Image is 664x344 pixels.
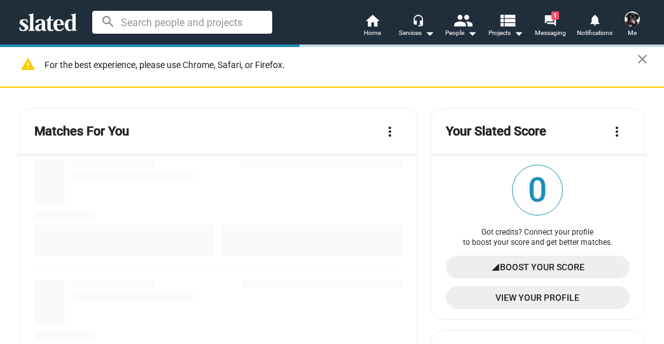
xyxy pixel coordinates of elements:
div: Got credits? Connect your profile to boost your score and get better matches. [446,228,630,248]
span: Boost Your Score [500,256,584,279]
a: View Your Profile [446,286,630,309]
span: 1 [551,11,559,20]
mat-icon: view_list [498,11,516,29]
span: View Your Profile [456,286,619,309]
a: Notifications [572,13,617,41]
mat-icon: arrow_drop_down [464,25,480,41]
mat-icon: signal_cellular_4_bar [491,256,500,279]
mat-icon: home [364,13,380,28]
mat-icon: headset_mic [412,14,424,25]
div: Services [399,25,434,41]
mat-icon: forum [544,14,556,26]
mat-icon: more_vert [382,124,398,139]
a: Boost Your Score [446,256,630,279]
a: Home [350,13,394,41]
input: Search people and projects [92,11,272,34]
span: Messaging [535,25,566,41]
button: Services [394,13,439,41]
div: People [445,25,477,41]
button: People [439,13,483,41]
span: Notifications [577,25,612,41]
button: Sharon BruneauMe [617,9,647,42]
div: For the best experience, please use Chrome, Safari, or Firefox. [45,57,637,74]
span: Me [628,25,637,41]
mat-icon: arrow_drop_down [511,25,526,41]
img: Sharon Bruneau [625,11,640,27]
span: 0 [513,165,562,215]
mat-icon: warning [20,57,36,72]
span: Home [364,25,381,41]
mat-icon: people [453,11,472,29]
mat-card-title: Your Slated Score [446,123,546,140]
mat-icon: notifications [588,13,600,25]
mat-icon: arrow_drop_down [422,25,437,41]
mat-card-title: Matches For You [34,123,129,140]
mat-icon: more_vert [609,124,625,139]
button: Projects [483,13,528,41]
mat-icon: close [635,52,650,67]
a: 1Messaging [528,13,572,41]
span: Projects [488,25,523,41]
